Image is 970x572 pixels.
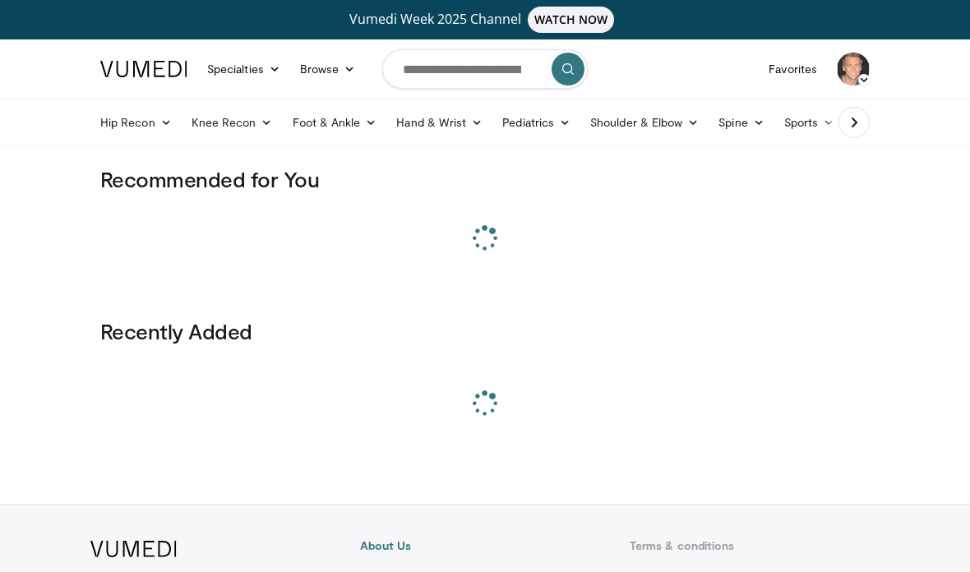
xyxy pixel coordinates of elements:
a: Browse [290,53,366,85]
a: Knee Recon [182,106,283,139]
a: Hand & Wrist [386,106,492,139]
input: Search topics, interventions [382,49,588,89]
a: Sports [774,106,845,139]
a: Specialties [197,53,290,85]
a: Terms & conditions [630,537,880,554]
img: VuMedi Logo [100,61,187,77]
a: Foot & Ankle [283,106,387,139]
a: Hip Recon [90,106,182,139]
a: About Us [360,537,610,554]
img: VuMedi Logo [90,541,177,557]
a: Pediatrics [492,106,580,139]
h3: Recently Added [100,318,870,344]
img: Avatar [837,53,870,85]
a: Favorites [759,53,827,85]
a: Spine [709,106,774,139]
h3: Recommended for You [100,166,870,192]
span: WATCH NOW [528,7,615,33]
a: Shoulder & Elbow [580,106,709,139]
a: Vumedi Week 2025 ChannelWATCH NOW [90,7,880,33]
